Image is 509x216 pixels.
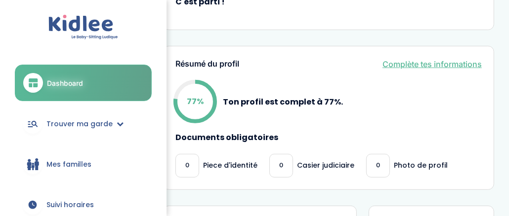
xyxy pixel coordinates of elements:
a: Complète tes informations [382,58,482,70]
a: Mes familles [15,146,152,182]
h3: Résumé du profil [175,60,239,69]
p: 77% [187,96,204,108]
a: Dashboard [15,65,152,101]
p: Ton profil est complet à 77%. [223,96,343,108]
span: 0 [185,160,189,171]
span: 0 [376,160,380,171]
span: Trouver ma garde [46,119,113,129]
span: Dashboard [47,78,83,88]
p: Photo de profil [394,160,448,171]
p: Casier judiciaire [297,160,354,171]
p: Piece d'identité [203,160,257,171]
span: 0 [279,160,283,171]
span: Mes familles [46,159,91,170]
h4: Documents obligatoires [175,133,482,142]
a: Trouver ma garde [15,106,152,142]
span: Suivi horaires [46,200,94,210]
img: logo.svg [48,15,118,40]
